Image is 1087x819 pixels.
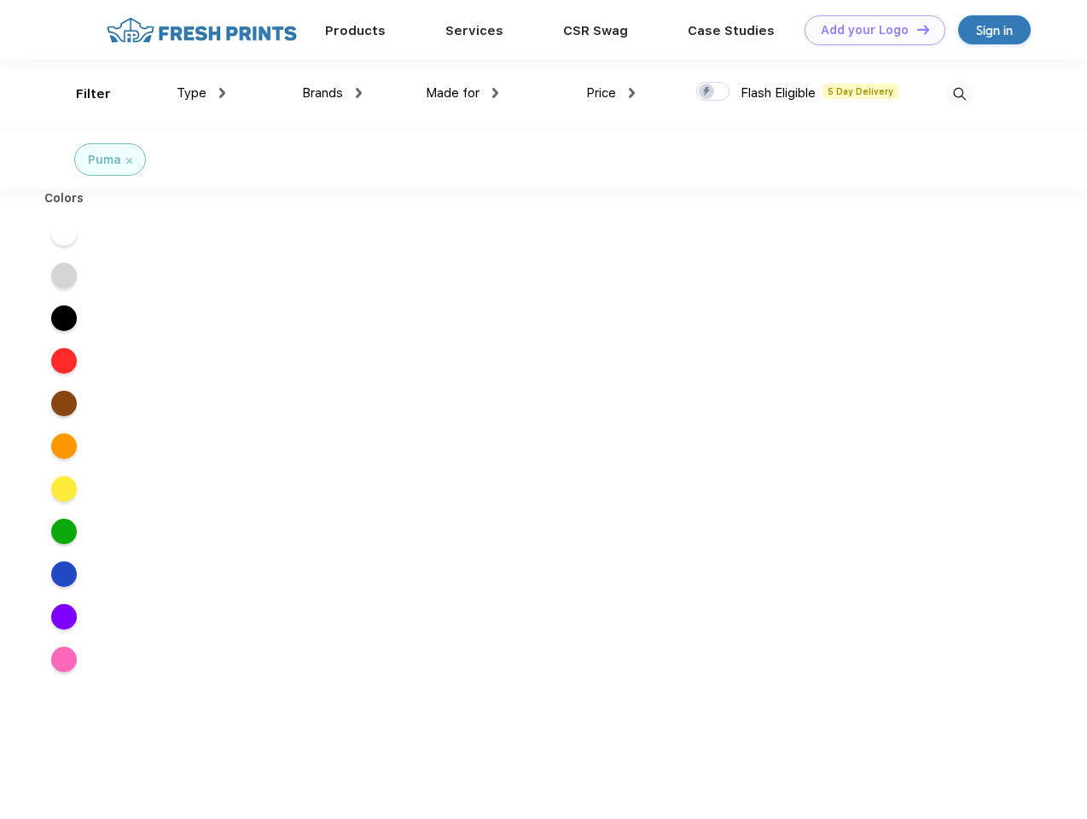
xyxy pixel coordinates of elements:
[821,23,909,38] div: Add your Logo
[177,85,206,101] span: Type
[102,15,302,45] img: fo%20logo%202.webp
[325,23,386,38] a: Products
[945,80,974,108] img: desktop_search.svg
[976,20,1013,40] div: Sign in
[563,23,628,38] a: CSR Swag
[356,88,362,98] img: dropdown.png
[629,88,635,98] img: dropdown.png
[445,23,503,38] a: Services
[917,25,929,34] img: DT
[88,151,121,169] div: Puma
[32,189,97,207] div: Colors
[76,84,111,104] div: Filter
[958,15,1031,44] a: Sign in
[741,85,816,101] span: Flash Eligible
[492,88,498,98] img: dropdown.png
[219,88,225,98] img: dropdown.png
[426,85,480,101] span: Made for
[302,85,343,101] span: Brands
[823,84,898,99] span: 5 Day Delivery
[126,158,132,164] img: filter_cancel.svg
[586,85,616,101] span: Price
